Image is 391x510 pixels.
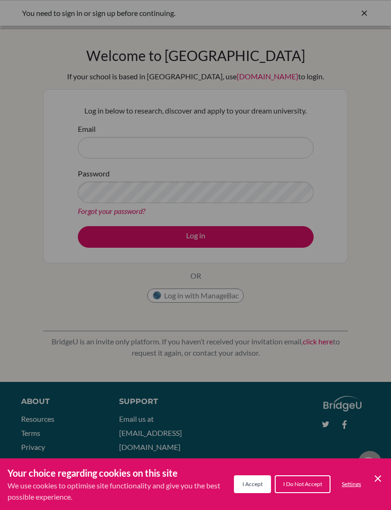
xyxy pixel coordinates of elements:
span: Settings [342,480,361,487]
span: I Accept [242,480,263,487]
button: I Do Not Accept [275,475,331,493]
h3: Your choice regarding cookies on this site [8,466,234,480]
button: Save and close [372,473,383,484]
button: I Accept [234,475,271,493]
p: We use cookies to optimise site functionality and give you the best possible experience. [8,480,234,502]
span: I Do Not Accept [283,480,322,487]
button: Settings [334,476,368,492]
